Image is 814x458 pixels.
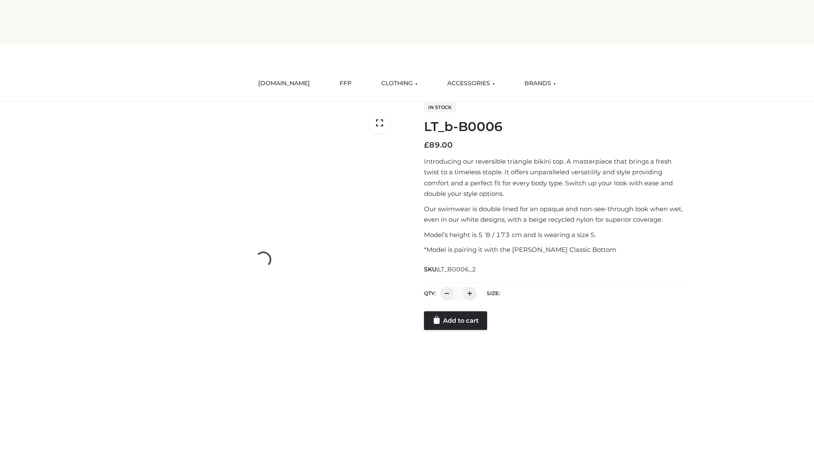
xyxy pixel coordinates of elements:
a: FFP [333,74,358,93]
a: ACCESSORIES [441,74,501,93]
a: BRANDS [518,74,562,93]
p: Model’s height is 5 ‘8 / 173 cm and is wearing a size S. [424,229,688,240]
p: *Model is pairing it with the [PERSON_NAME] Classic Bottom [424,244,688,255]
p: Our swimwear is double lined for an opaque and non-see-through look when wet, even in our white d... [424,204,688,225]
label: QTY: [424,290,436,296]
a: Add to cart [424,311,487,330]
span: LT_B0006_2 [438,265,476,273]
h1: LT_b-B0006 [424,119,688,134]
span: £ [424,140,429,150]
span: In stock [424,102,456,112]
a: [DOMAIN_NAME] [252,74,316,93]
p: Introducing our reversible triangle bikini top. A masterpiece that brings a fresh twist to a time... [424,156,688,199]
span: SKU: [424,264,477,274]
bdi: 89.00 [424,140,453,150]
label: Size: [487,290,500,296]
a: CLOTHING [375,74,424,93]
